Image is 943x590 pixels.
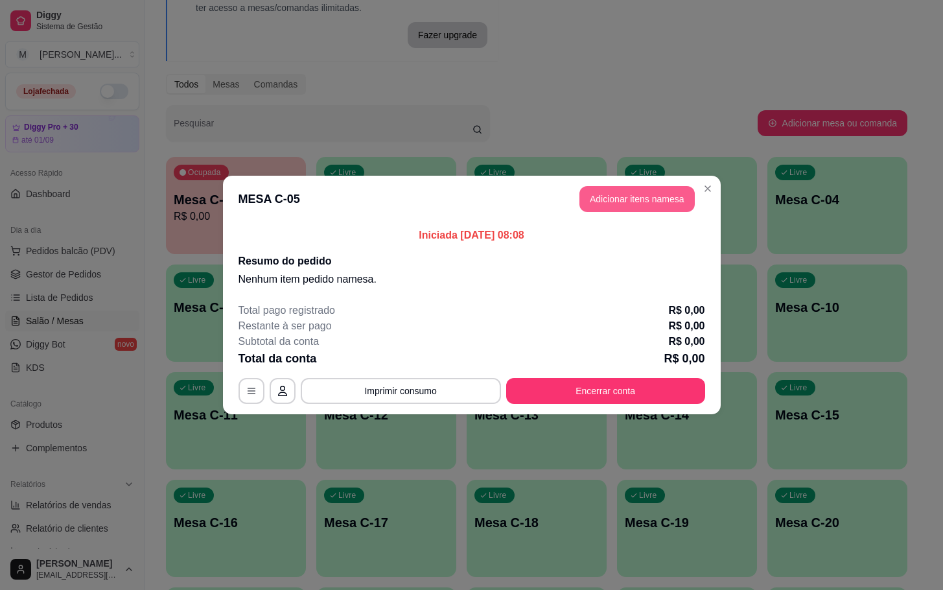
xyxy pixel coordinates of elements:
[239,334,320,349] p: Subtotal da conta
[239,318,332,334] p: Restante à ser pago
[239,349,317,368] p: Total da conta
[506,378,705,404] button: Encerrar conta
[664,349,704,368] p: R$ 0,00
[668,334,704,349] p: R$ 0,00
[301,378,501,404] button: Imprimir consumo
[223,176,721,222] header: MESA C-05
[668,303,704,318] p: R$ 0,00
[239,228,705,243] p: Iniciada [DATE] 08:08
[668,318,704,334] p: R$ 0,00
[239,303,335,318] p: Total pago registrado
[579,186,695,212] button: Adicionar itens namesa
[697,178,718,199] button: Close
[239,272,705,287] p: Nenhum item pedido na mesa .
[239,254,705,269] h2: Resumo do pedido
